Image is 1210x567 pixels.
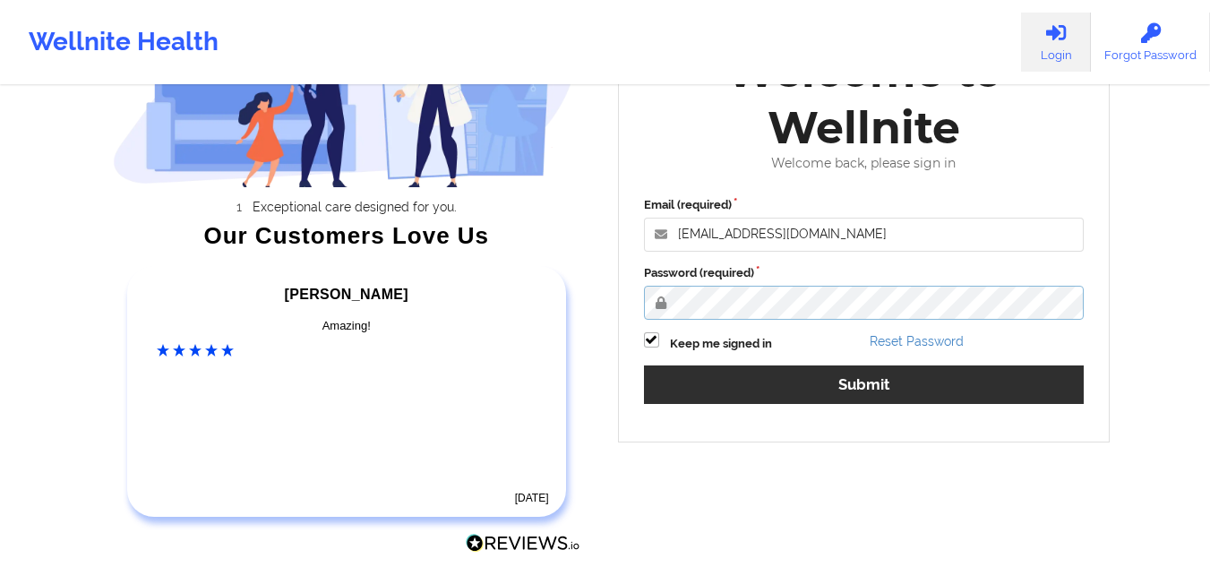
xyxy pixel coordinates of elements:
[870,334,964,348] a: Reset Password
[644,365,1085,404] button: Submit
[644,196,1085,214] label: Email (required)
[631,156,1097,171] div: Welcome back, please sign in
[466,534,580,553] img: Reviews.io Logo
[670,335,772,353] label: Keep me signed in
[113,227,580,245] div: Our Customers Love Us
[466,534,580,557] a: Reviews.io Logo
[1091,13,1210,72] a: Forgot Password
[631,43,1097,156] div: Welcome to Wellnite
[1021,13,1091,72] a: Login
[129,200,580,214] li: Exceptional care designed for you.
[515,492,549,504] time: [DATE]
[285,287,408,302] span: [PERSON_NAME]
[644,218,1085,252] input: Email address
[157,317,536,335] div: Amazing!
[644,264,1085,282] label: Password (required)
